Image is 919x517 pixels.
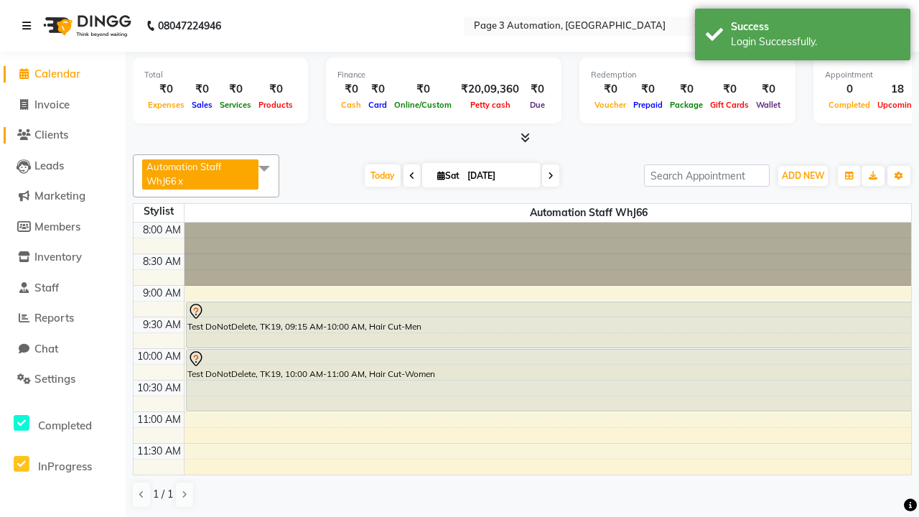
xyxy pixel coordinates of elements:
[188,81,216,98] div: ₹0
[591,69,784,81] div: Redemption
[34,342,58,355] span: Chat
[34,220,80,233] span: Members
[666,81,706,98] div: ₹0
[4,310,122,327] a: Reports
[4,371,122,388] a: Settings
[526,100,549,110] span: Due
[34,67,80,80] span: Calendar
[158,6,221,46] b: 08047224946
[591,100,630,110] span: Voucher
[591,81,630,98] div: ₹0
[365,100,391,110] span: Card
[630,100,666,110] span: Prepaid
[34,311,74,325] span: Reports
[4,66,122,83] a: Calendar
[365,81,391,98] div: ₹0
[140,254,184,269] div: 8:30 AM
[337,81,365,98] div: ₹0
[144,69,297,81] div: Total
[140,317,184,332] div: 9:30 AM
[134,444,184,459] div: 11:30 AM
[525,81,550,98] div: ₹0
[216,100,255,110] span: Services
[34,159,64,172] span: Leads
[365,164,401,187] span: Today
[4,188,122,205] a: Marketing
[34,250,82,264] span: Inventory
[38,419,92,432] span: Completed
[752,100,784,110] span: Wallet
[4,280,122,297] a: Staff
[134,204,184,219] div: Stylist
[337,69,550,81] div: Finance
[177,175,183,187] a: x
[731,34,900,50] div: Login Successfully.
[778,166,828,186] button: ADD NEW
[391,100,455,110] span: Online/Custom
[337,100,365,110] span: Cash
[146,161,221,187] span: Automation Staff WhJ66
[134,412,184,427] div: 11:00 AM
[4,341,122,358] a: Chat
[630,81,666,98] div: ₹0
[188,100,216,110] span: Sales
[255,100,297,110] span: Products
[391,81,455,98] div: ₹0
[4,158,122,174] a: Leads
[644,164,770,187] input: Search Appointment
[706,100,752,110] span: Gift Cards
[144,81,188,98] div: ₹0
[34,189,85,202] span: Marketing
[34,281,59,294] span: Staff
[255,81,297,98] div: ₹0
[4,249,122,266] a: Inventory
[134,349,184,364] div: 10:00 AM
[666,100,706,110] span: Package
[782,170,824,181] span: ADD NEW
[434,170,463,181] span: Sat
[153,487,173,502] span: 1 / 1
[38,460,92,473] span: InProgress
[706,81,752,98] div: ₹0
[37,6,135,46] img: logo
[140,223,184,238] div: 8:00 AM
[4,219,122,236] a: Members
[455,81,525,98] div: ₹20,09,360
[4,97,122,113] a: Invoice
[140,286,184,301] div: 9:00 AM
[34,98,70,111] span: Invoice
[134,381,184,396] div: 10:30 AM
[731,19,900,34] div: Success
[34,372,75,386] span: Settings
[467,100,514,110] span: Petty cash
[463,165,535,187] input: 2025-10-04
[825,81,874,98] div: 0
[825,100,874,110] span: Completed
[216,81,255,98] div: ₹0
[144,100,188,110] span: Expenses
[752,81,784,98] div: ₹0
[34,128,68,141] span: Clients
[4,127,122,144] a: Clients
